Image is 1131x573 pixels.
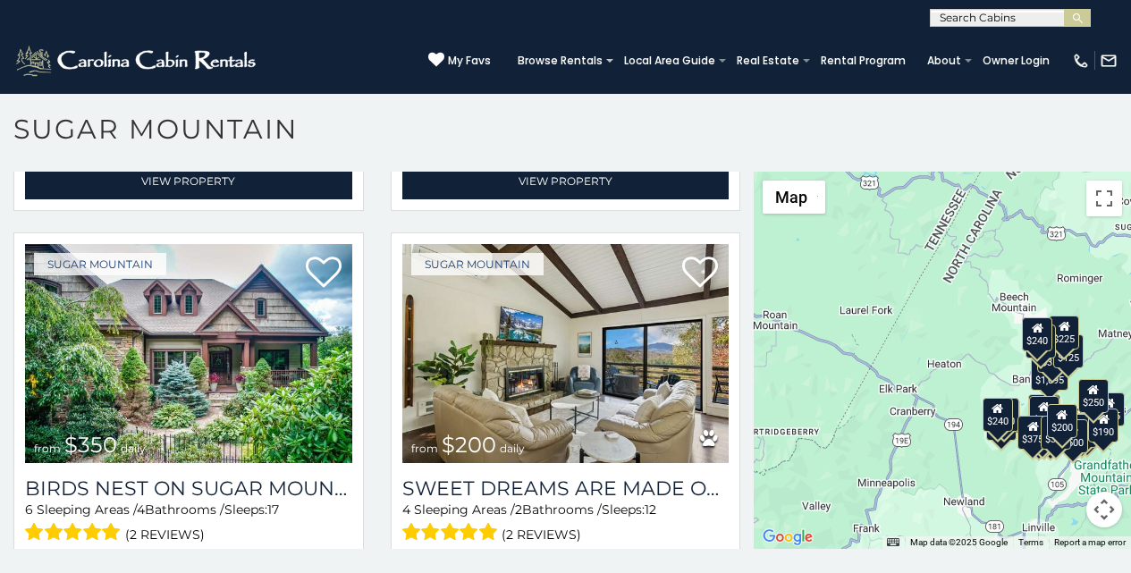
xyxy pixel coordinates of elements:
span: (2 reviews) [125,523,205,546]
img: mail-regular-white.png [1100,52,1118,70]
a: Sugar Mountain [411,253,544,275]
a: Sweet Dreams Are Made Of Skis from $200 daily [402,244,730,463]
button: Map camera controls [1086,492,1122,527]
span: (2 reviews) [502,523,581,546]
span: My Favs [448,53,491,69]
img: phone-regular-white.png [1072,52,1090,70]
span: 17 [267,501,279,518]
a: Report a map error [1054,537,1126,547]
img: Sweet Dreams Are Made Of Skis [402,244,730,463]
a: View Property [402,163,730,199]
div: $225 [1049,316,1079,350]
a: Owner Login [974,48,1059,73]
div: $195 [1067,414,1097,448]
a: Open this area in Google Maps (opens a new window) [758,526,817,549]
div: $200 [1047,404,1077,438]
img: Google [758,526,817,549]
span: 12 [645,501,656,518]
div: Sleeping Areas / Bathrooms / Sleeps: [25,501,352,546]
div: $190 [1028,394,1059,428]
div: $155 [1094,392,1125,426]
span: $350 [64,432,117,458]
div: $190 [1088,409,1118,442]
span: daily [121,442,146,455]
a: Rental Program [812,48,915,73]
div: $300 [1029,396,1059,430]
img: White-1-2.png [13,43,261,79]
a: Real Estate [728,48,808,73]
span: from [411,442,438,455]
span: Map data ©2025 Google [910,537,1008,547]
button: Change map style [763,181,825,214]
span: from [34,442,61,455]
img: Birds Nest On Sugar Mountain [25,244,352,463]
span: 6 [25,501,33,518]
a: Browse Rentals [509,48,612,73]
div: $125 [1053,334,1084,368]
a: Sweet Dreams Are Made Of Skis [402,476,730,501]
button: Toggle fullscreen view [1086,181,1122,216]
span: 2 [515,501,522,518]
a: My Favs [428,52,491,70]
a: About [918,48,970,73]
span: $200 [442,432,496,458]
a: Terms [1018,537,1043,547]
span: Map [775,188,807,206]
div: $250 [1078,379,1109,413]
a: View Property [25,163,352,199]
a: Sugar Mountain [34,253,166,275]
a: Birds Nest On Sugar Mountain from $350 daily [25,244,352,463]
div: $350 [1041,416,1071,450]
a: Birds Nest On Sugar Mountain [25,476,352,501]
div: $1,095 [1031,357,1068,391]
span: 4 [402,501,410,518]
span: daily [500,442,525,455]
div: Sleeping Areas / Bathrooms / Sleeps: [402,501,730,546]
div: $375 [1018,416,1049,450]
div: $240 [983,398,1013,432]
a: Add to favorites [306,255,342,292]
button: Keyboard shortcuts [887,536,899,549]
a: Local Area Guide [615,48,724,73]
div: $240 [1022,317,1052,351]
span: 4 [137,501,145,518]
